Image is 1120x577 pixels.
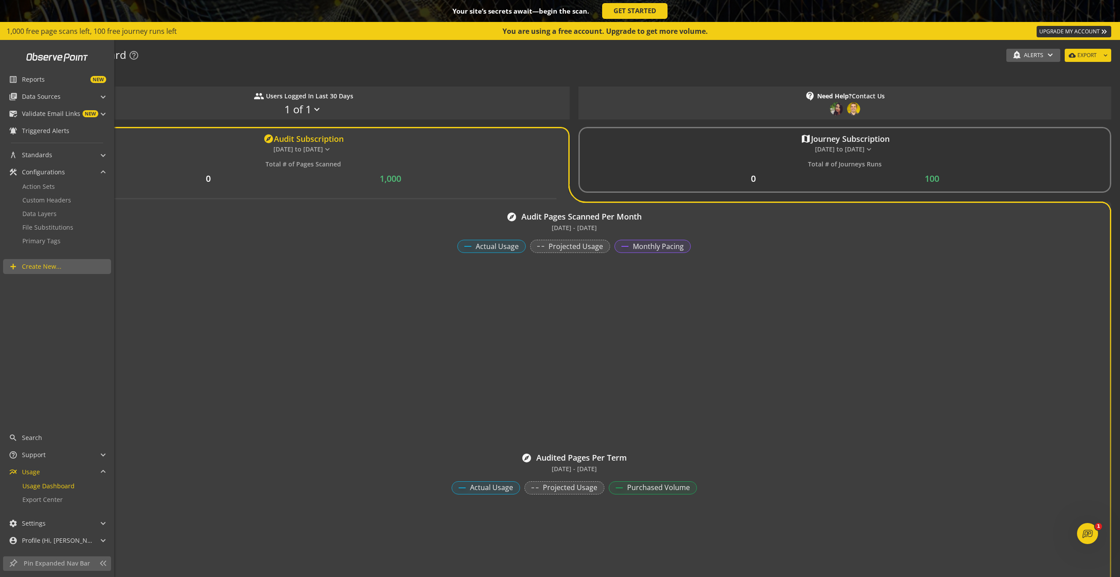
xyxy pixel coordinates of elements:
[22,468,40,476] span: Usage
[9,433,18,442] mat-icon: search
[1012,50,1022,59] mat-icon: add_alert
[3,72,111,87] a: ReportsNEW
[801,133,890,145] div: Journey Subscription
[521,453,532,463] mat-icon: explore
[22,151,52,159] span: Standards
[530,240,610,253] button: Projected Usage
[9,536,18,545] mat-icon: account_circle
[43,453,1106,472] h2: Audited Pages Per Term
[3,148,111,162] mat-expansion-panel-header: Standards
[751,173,756,184] span: 0
[609,481,697,494] button: Purchased Volume
[3,447,111,462] mat-expansion-panel-header: Support
[9,519,18,528] mat-icon: settings
[22,237,61,245] span: Primary Tags
[9,151,18,159] mat-icon: architecture
[3,165,111,180] mat-expansion-panel-header: Configurations
[602,3,668,19] a: GET STARTED
[801,133,811,144] mat-icon: map
[9,262,18,271] mat-icon: add
[90,76,106,83] span: NEW
[22,109,80,118] span: Validate Email Links
[1095,523,1102,530] span: 1
[43,212,1106,231] h2: Audit Pages Scanned Per Month
[22,536,92,545] span: Profile (Hi, [PERSON_NAME]!)
[614,240,691,253] button: Monthly Pacing
[524,481,604,494] button: Projected Usage
[9,451,18,459] mat-icon: help_outline
[846,101,861,116] img: Account Development
[312,104,322,115] mat-icon: expand_more
[263,133,274,144] mat-icon: explore
[9,75,18,84] mat-icon: list_alt
[9,168,18,177] mat-icon: construction
[3,480,111,514] div: Usage
[22,168,65,177] span: Configurations
[7,26,177,36] span: 1,000 free page scans left, 100 free journey runs left
[22,182,55,191] span: Action Sets
[9,109,18,118] mat-icon: mark_email_read
[865,145,875,155] mat-icon: expand_more
[43,465,1106,472] p: [DATE] - [DATE]
[83,110,98,117] span: NEW
[3,123,111,138] a: Triggered Alerts
[452,481,520,494] button: Actual Usage
[3,180,111,255] div: Configurations
[1065,49,1111,62] button: Export
[380,173,401,184] span: 1,000
[817,92,852,101] span: Need Help?
[1077,47,1097,63] span: Export
[22,92,61,101] span: Data Sources
[805,91,885,101] p: Contact Us
[129,50,139,61] mat-icon: help_outline
[22,196,71,204] span: Custom Headers
[452,8,589,14] div: Your site’s secrets await—begin the scan.
[1068,51,1076,59] mat-icon: cloud_download
[1077,523,1098,544] iframe: Intercom live chat
[323,145,334,155] mat-icon: expand_more
[43,224,1106,231] p: [DATE] - [DATE]
[22,126,69,135] span: Triggered Alerts
[3,89,111,104] mat-expansion-panel-header: Data Sources
[1045,50,1055,59] mat-icon: expand_more
[206,173,211,184] span: 0
[602,160,1088,169] p: Total # of Journeys Runs
[3,259,111,274] a: Create New...
[805,91,815,101] mat-icon: contact_support
[22,495,63,504] span: Export Center
[3,465,111,480] mat-expansion-panel-header: Usage
[457,240,526,253] button: Actual Usage
[1024,52,1043,58] span: ALERTS
[237,145,369,155] p: [DATE] to [DATE]
[829,101,844,116] img: Technical Support
[24,559,94,568] span: Pin Expanded Nav Bar
[779,145,911,155] p: [DATE] to [DATE]
[22,451,46,459] span: Support
[3,106,111,121] mat-expansion-panel-header: Validate Email LinksNEW
[9,468,18,476] mat-icon: multiline_chart
[1102,51,1109,59] mat-icon: expand_more
[254,91,353,101] p: Users Logged In Last 30 Days
[22,262,61,271] span: Create New...
[22,433,42,442] span: Search
[282,101,325,117] button: 1 of 1
[60,160,546,169] p: Total # of Pages Scanned
[22,482,75,490] span: Usage Dashboard
[1037,26,1111,37] a: UPGRADE MY ACCOUNT
[506,212,517,222] mat-icon: explore
[254,91,264,101] mat-icon: people
[9,126,18,135] mat-icon: notifications_active
[1100,27,1109,36] mat-icon: keyboard_double_arrow_right
[22,519,46,528] span: Settings
[3,516,111,531] mat-expansion-panel-header: Settings
[9,92,18,101] mat-icon: library_books
[3,533,111,548] mat-expansion-panel-header: Profile (Hi, [PERSON_NAME]!)
[22,223,73,231] span: File Substitutions
[503,26,709,36] div: You are using a free account. Upgrade to get more volume.
[3,430,111,445] a: Search
[263,133,344,145] div: Audit Subscription
[925,173,939,184] span: 100
[22,75,45,84] span: Reports
[22,209,57,218] span: Data Layers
